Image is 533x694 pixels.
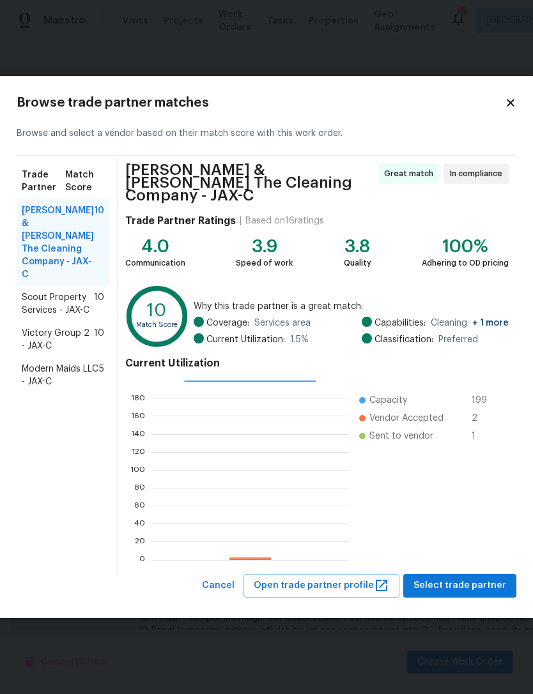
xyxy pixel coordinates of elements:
[134,484,145,492] text: 80
[254,317,311,329] span: Services area
[135,538,145,546] text: 20
[134,520,145,527] text: 40
[125,163,374,202] span: [PERSON_NAME] & [PERSON_NAME] The Cleaning Company - JAX-C
[139,556,145,564] text: 0
[369,394,407,407] span: Capacity
[94,327,104,352] span: 10
[132,448,145,456] text: 120
[22,204,94,281] span: [PERSON_NAME] & [PERSON_NAME] The Cleaning Company - JAX-C
[131,394,145,402] text: 180
[254,578,389,594] span: Open trade partner profile
[369,412,444,425] span: Vendor Accepted
[131,430,145,438] text: 140
[243,574,399,598] button: Open trade partner profile
[131,412,145,420] text: 160
[134,502,145,509] text: 60
[147,303,166,320] text: 10
[450,167,507,180] span: In compliance
[369,430,433,442] span: Sent to vendor
[99,363,104,388] span: 5
[472,412,492,425] span: 2
[384,167,438,180] span: Great match
[22,363,99,388] span: Modern Maids LLC - JAX-C
[236,257,293,269] div: Speed of work
[125,357,509,370] h4: Current Utilization
[125,215,236,227] h4: Trade Partner Ratings
[472,394,492,407] span: 199
[245,215,324,227] div: Based on 16 ratings
[194,300,509,313] span: Why this trade partner is a great match:
[94,204,104,281] span: 10
[206,317,249,329] span: Coverage:
[236,240,293,253] div: 3.9
[290,333,309,346] span: 1.5 %
[202,578,235,594] span: Cancel
[422,257,509,269] div: Adhering to OD pricing
[422,240,509,253] div: 100%
[136,321,178,328] text: Match Score
[22,169,65,194] span: Trade Partner
[65,169,104,194] span: Match Score
[22,327,94,352] span: Victory Group 2 - JAX-C
[206,333,285,346] span: Current Utilization:
[17,96,505,109] h2: Browse trade partner matches
[130,466,145,474] text: 100
[22,291,94,317] span: Scout Property Services - JAX-C
[125,257,185,269] div: Communication
[403,574,516,598] button: Select trade partner
[431,317,509,329] span: Cleaning
[472,319,509,328] span: + 1 more
[125,240,185,253] div: 4.0
[375,333,433,346] span: Classification:
[375,317,426,329] span: Capabilities:
[438,333,478,346] span: Preferred
[17,112,516,156] div: Browse and select a vendor based on their match score with this work order.
[94,291,104,317] span: 10
[344,257,371,269] div: Quality
[197,574,240,598] button: Cancel
[236,215,245,227] div: |
[344,240,371,253] div: 3.8
[413,578,506,594] span: Select trade partner
[472,430,492,442] span: 1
